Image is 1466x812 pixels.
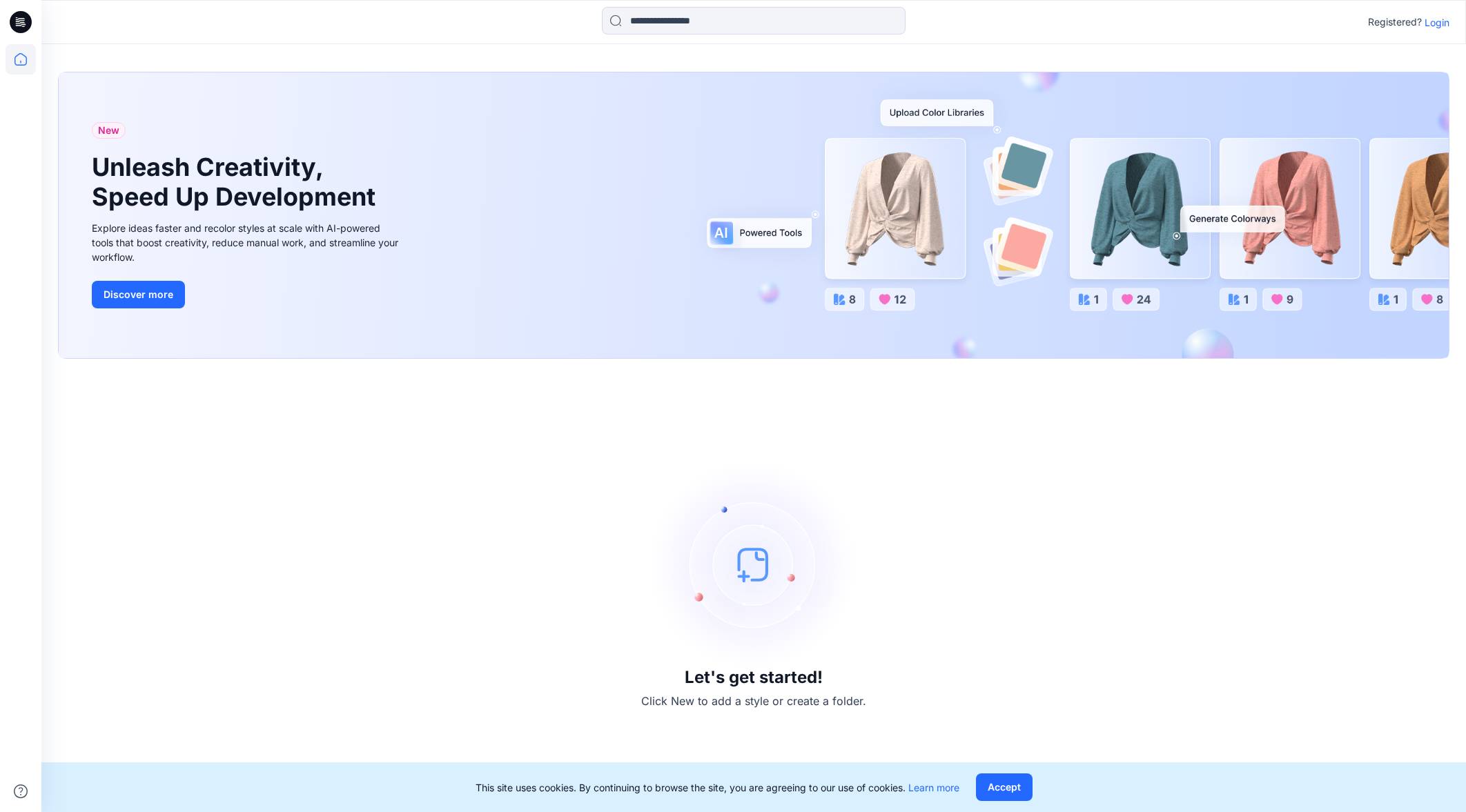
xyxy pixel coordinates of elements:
img: empty-state-image.svg [650,461,857,668]
span: New [98,122,119,139]
p: Click New to add a style or create a folder. [641,693,866,709]
h1: Unleash Creativity, Speed Up Development [92,152,382,212]
button: Discover more [92,281,185,308]
div: Explore ideas faster and recolor styles at scale with AI-powered tools that boost creativity, red... [92,221,402,264]
a: Discover more [92,281,402,308]
a: Learn more [908,782,959,793]
p: Login [1425,15,1449,30]
p: Registered? [1368,14,1422,30]
h3: Let's get started! [685,668,823,687]
button: Accept [976,773,1033,801]
p: This site uses cookies. By continuing to browse the site, you are agreeing to our use of cookies. [476,780,959,795]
